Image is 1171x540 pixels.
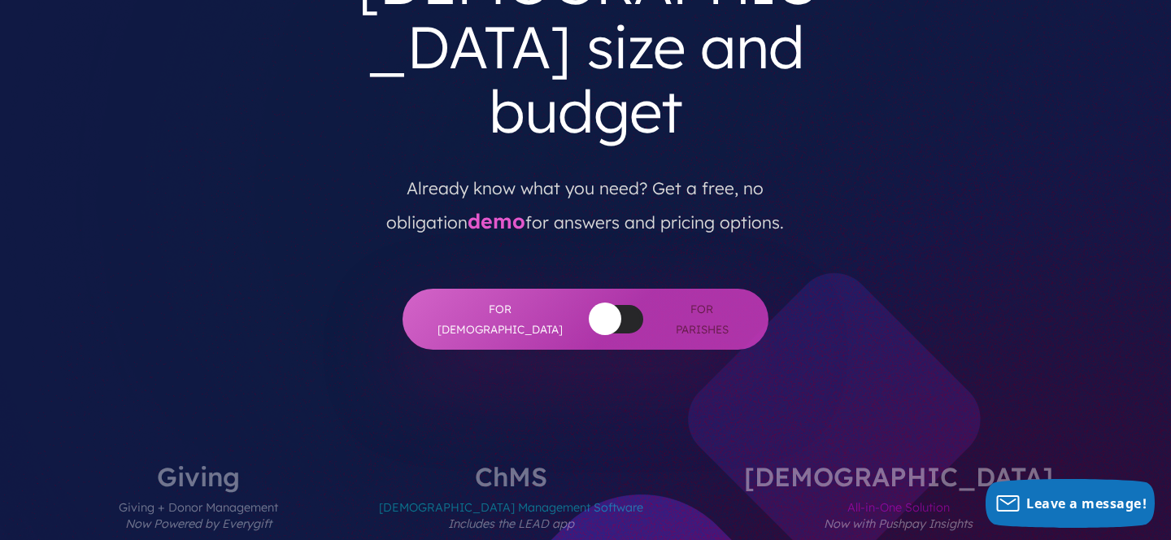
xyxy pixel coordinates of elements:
[668,299,736,339] span: For Parishes
[352,157,819,240] p: Already know what you need? Get a free, no obligation for answers and pricing options.
[1026,494,1147,512] span: Leave a message!
[468,208,525,233] a: demo
[824,516,973,531] em: Now with Pushpay Insights
[435,299,565,339] span: For [DEMOGRAPHIC_DATA]
[125,516,272,531] em: Now Powered by Everygift
[448,516,574,531] em: Includes the LEAD app
[986,479,1155,528] button: Leave a message!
